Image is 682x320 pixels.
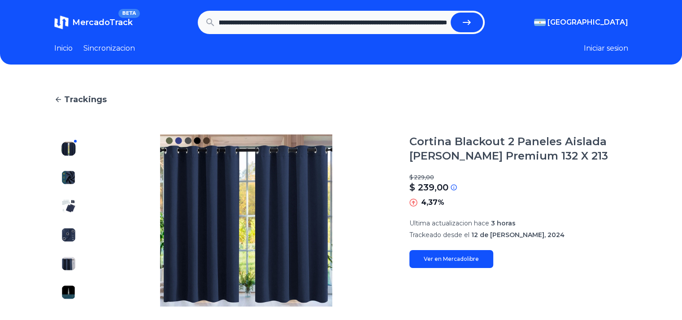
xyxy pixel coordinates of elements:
img: Cortina Blackout 2 Paneles Aislada Lino Premium 132 X 213 [101,134,391,307]
img: Cortina Blackout 2 Paneles Aislada Lino Premium 132 X 213 [61,199,76,213]
button: Iniciar sesion [584,43,628,54]
img: Cortina Blackout 2 Paneles Aislada Lino Premium 132 X 213 [61,228,76,242]
img: Cortina Blackout 2 Paneles Aislada Lino Premium 132 X 213 [61,256,76,271]
img: MercadoTrack [54,15,69,30]
span: BETA [118,9,139,18]
h1: Cortina Blackout 2 Paneles Aislada [PERSON_NAME] Premium 132 X 213 [409,134,628,163]
a: Sincronizacion [83,43,135,54]
span: 3 horas [491,219,516,227]
span: Trackeado desde el [409,231,469,239]
img: Cortina Blackout 2 Paneles Aislada Lino Premium 132 X 213 [61,142,76,156]
span: [GEOGRAPHIC_DATA] [547,17,628,28]
img: Cortina Blackout 2 Paneles Aislada Lino Premium 132 X 213 [61,285,76,299]
a: Ver en Mercadolibre [409,250,493,268]
p: $ 239,00 [409,181,448,194]
img: Argentina [534,19,546,26]
a: Inicio [54,43,73,54]
p: $ 229,00 [409,174,628,181]
span: MercadoTrack [72,17,133,27]
img: Cortina Blackout 2 Paneles Aislada Lino Premium 132 X 213 [61,170,76,185]
span: Trackings [64,93,107,106]
p: 4,37% [421,197,444,208]
button: [GEOGRAPHIC_DATA] [534,17,628,28]
a: MercadoTrackBETA [54,15,133,30]
a: Trackings [54,93,628,106]
span: 12 de [PERSON_NAME], 2024 [471,231,565,239]
span: Ultima actualizacion hace [409,219,489,227]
